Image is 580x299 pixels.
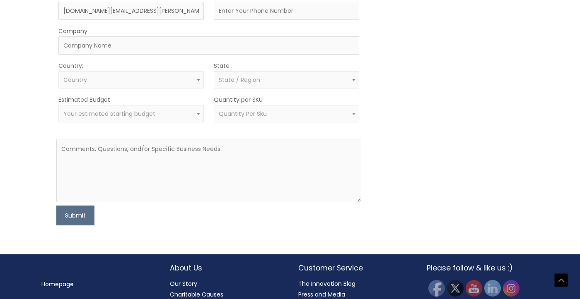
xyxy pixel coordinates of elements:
[298,290,345,299] a: Press and Media
[41,279,153,289] nav: Menu
[214,2,359,20] input: Enter Your Phone Number
[219,76,260,84] span: State / Region
[63,76,87,84] span: Country
[58,36,359,55] input: Company Name
[56,206,94,225] button: Submit
[58,62,83,70] label: Country:
[447,280,464,297] img: Twitter
[214,96,263,104] label: Quantity per SKU
[41,280,74,288] a: Homepage
[58,2,204,20] input: Enter Your Email
[170,280,197,288] a: Our Story
[298,280,355,288] a: The Innovation Blog
[427,263,539,273] h2: Please follow & like us :)
[214,62,231,70] label: State:
[219,110,267,118] span: Quantity Per Sku
[170,290,223,299] a: Charitable Causes
[58,96,110,104] label: Estimated Budget
[63,110,155,118] span: Your estimated starting budget
[298,263,410,273] h2: Customer Service
[170,263,282,273] h2: About Us
[428,280,445,297] img: Facebook
[58,27,87,35] label: Company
